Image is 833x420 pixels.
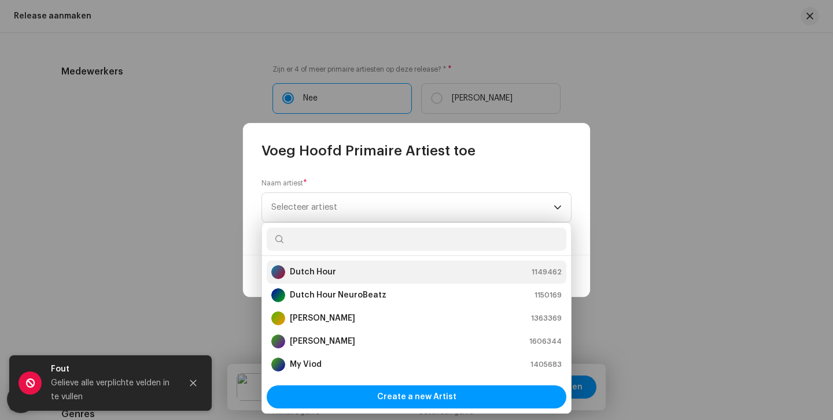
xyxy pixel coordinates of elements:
[554,193,562,222] div: dropdown trigger
[262,256,571,381] ul: Option List
[290,359,322,370] strong: My Viod
[535,289,562,301] span: 1150169
[267,284,566,307] li: Dutch Hour NeuroBeatz
[261,179,307,188] label: Naam artiest
[51,376,172,404] div: Gelieve alle verplichte velden in te vullen
[182,371,205,395] button: Close
[290,336,355,347] strong: [PERSON_NAME]
[271,193,554,222] span: Selecteer artiest
[530,359,562,370] span: 1405683
[267,307,566,330] li: Jules Devi
[532,266,562,278] span: 1149462
[267,353,566,376] li: My Viod
[271,203,337,211] span: Selecteer artiest
[290,266,336,278] strong: Dutch Hour
[531,313,562,324] span: 1363369
[267,330,566,353] li: Koen van Dijk
[51,362,172,376] div: Fout
[7,385,35,413] div: Open Intercom Messenger
[267,261,566,284] li: Dutch Hour
[261,142,476,160] span: Voeg Hoofd Primaire Artiest toe
[377,385,456,408] span: Create a new Artist
[290,313,355,324] strong: [PERSON_NAME]
[529,336,562,347] span: 1606344
[290,289,386,301] strong: Dutch Hour NeuroBeatz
